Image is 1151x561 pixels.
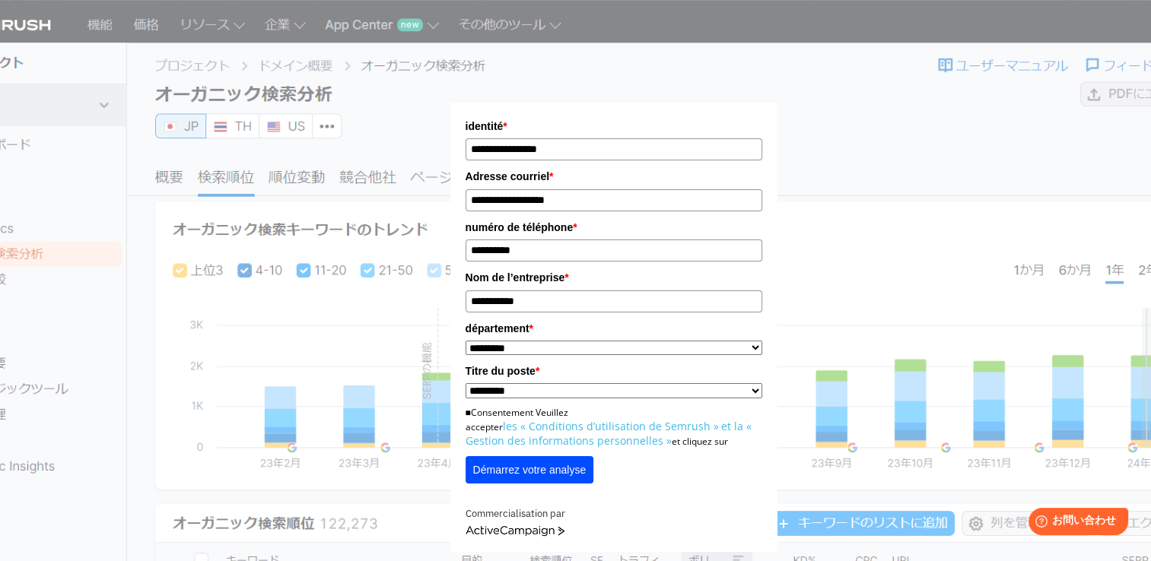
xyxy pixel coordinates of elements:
font: numéro de téléphone [466,221,574,233]
p: ■Consentement Veuillez accepter et cliquez sur [466,406,762,448]
font: Nom de l’entreprise [466,271,565,284]
font: Adresse courriel [466,170,550,182]
div: Commercialisation par [466,506,762,522]
iframe: Help widget launcher [1016,502,1134,544]
font: département [466,322,529,334]
font: identité [466,120,504,132]
button: Démarrez votre analyse [466,456,594,483]
a: les « Conditions d’utilisation de Semrush » [503,419,719,433]
a: et la « Gestion des informations personnelles » [466,419,752,448]
font: Titre du poste [466,365,536,377]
